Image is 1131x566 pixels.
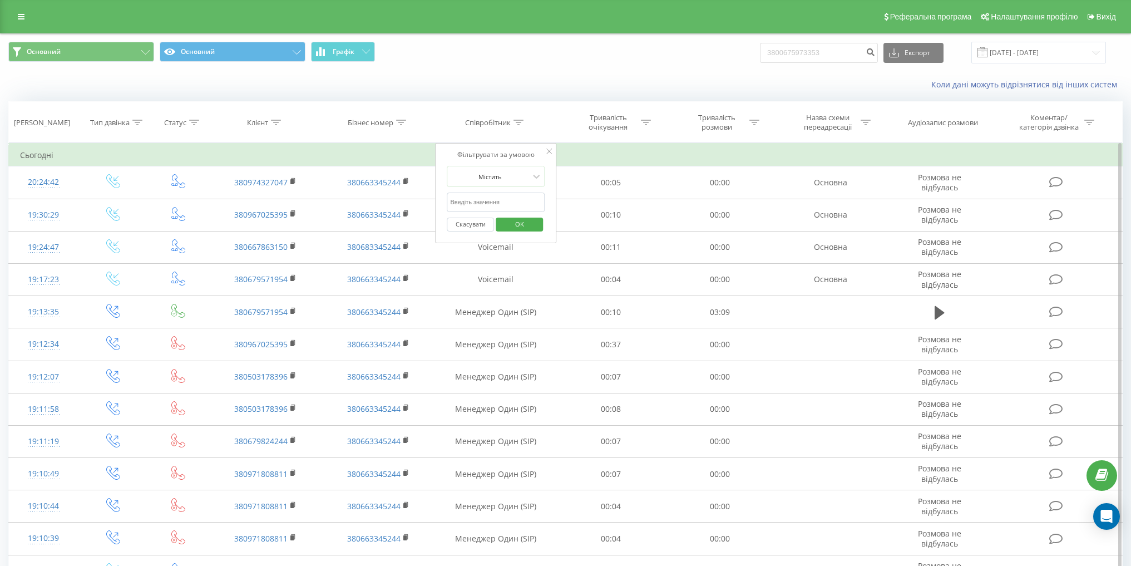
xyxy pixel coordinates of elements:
a: 380663345244 [347,307,401,317]
div: Тривалість очікування [579,113,638,132]
div: 19:11:58 [20,398,67,420]
a: 380971808811 [234,501,288,511]
td: Менеджер Один (SIP) [435,523,557,555]
td: 00:00 [665,263,774,296]
a: 380663345244 [347,274,401,284]
span: Розмова не відбулась [918,463,961,484]
span: Розмова не відбулась [918,269,961,289]
td: 00:00 [665,523,774,555]
div: 19:13:35 [20,301,67,323]
div: 19:12:07 [20,366,67,388]
span: Розмова не відбулась [918,496,961,516]
a: 380663345244 [347,469,401,479]
td: 00:04 [557,523,665,555]
div: 19:30:29 [20,204,67,226]
div: 19:10:44 [20,495,67,517]
button: OK [496,218,543,232]
div: Назва схеми переадресації [798,113,858,132]
td: Основна [774,199,887,231]
a: 380967025395 [234,209,288,220]
div: Статус [164,118,186,127]
span: Розмова не відбулась [918,366,961,387]
td: Менеджер Один (SIP) [435,296,557,328]
a: 380663345244 [347,403,401,414]
button: Основний [8,42,154,62]
div: Фільтрувати за умовою [447,149,545,160]
input: Пошук за номером [760,43,878,63]
td: 00:00 [665,490,774,523]
a: 380503178396 [234,371,288,382]
a: 380663345244 [347,371,401,382]
td: Основна [774,231,887,263]
div: Тип дзвінка [90,118,130,127]
div: 20:24:42 [20,171,67,193]
td: 00:00 [665,425,774,457]
a: 380663345244 [347,533,401,544]
span: Розмова не відбулась [918,431,961,451]
span: Розмова не відбулась [918,334,961,355]
button: Графік [311,42,375,62]
td: 00:07 [557,425,665,457]
div: Співробітник [465,118,511,127]
span: Розмова не відбулась [918,204,961,225]
span: Розмова не відбулась [918,172,961,193]
td: 00:10 [557,199,665,231]
td: 00:00 [665,231,774,263]
div: Тривалість розмови [687,113,747,132]
span: Графік [333,48,354,56]
div: 19:12:34 [20,333,67,355]
td: 00:37 [557,328,665,361]
td: 00:10 [557,296,665,328]
td: Менеджер Один (SIP) [435,328,557,361]
a: 380503178396 [234,403,288,414]
td: 00:00 [665,361,774,393]
td: 00:00 [665,166,774,199]
a: 380679824244 [234,436,288,446]
td: 00:04 [557,490,665,523]
span: Основний [27,47,61,56]
td: 00:00 [665,458,774,490]
button: Основний [160,42,305,62]
td: Основна [774,263,887,296]
button: Експорт [883,43,944,63]
td: 00:00 [665,328,774,361]
td: Менеджер Один (SIP) [435,425,557,457]
span: Розмова не відбулась [918,528,961,549]
a: 380667863150 [234,242,288,252]
span: Розмова не відбулась [918,237,961,257]
div: 19:24:47 [20,237,67,258]
div: 19:10:49 [20,463,67,485]
a: 380683345244 [347,242,401,252]
td: 03:09 [665,296,774,328]
td: 00:04 [557,263,665,296]
td: Менеджер Один (SIP) [435,490,557,523]
div: Коментар/категорія дзвінка [1016,113,1081,132]
a: 380663345244 [347,436,401,446]
a: 380663345244 [347,209,401,220]
a: 380679571954 [234,274,288,284]
div: [PERSON_NAME] [14,118,70,127]
input: Введіть значення [447,193,545,212]
a: 380663345244 [347,177,401,188]
div: Бізнес номер [348,118,393,127]
div: Аудіозапис розмови [908,118,978,127]
td: 00:00 [665,393,774,425]
td: 00:00 [665,199,774,231]
span: Налаштування профілю [991,12,1078,21]
td: 00:11 [557,231,665,263]
td: Voicemail [435,231,557,263]
a: Коли дані можуть відрізнятися вiд інших систем [931,79,1123,90]
a: 380663345244 [347,339,401,350]
a: 380967025395 [234,339,288,350]
td: Менеджер Один (SIP) [435,393,557,425]
div: Клієнт [247,118,268,127]
button: Скасувати [447,218,494,232]
td: 00:07 [557,458,665,490]
div: Open Intercom Messenger [1093,503,1120,530]
td: Менеджер Один (SIP) [435,458,557,490]
div: 19:17:23 [20,269,67,291]
div: 19:10:39 [20,528,67,549]
a: 380971808811 [234,469,288,479]
a: 380663345244 [347,501,401,511]
span: Вихід [1097,12,1116,21]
